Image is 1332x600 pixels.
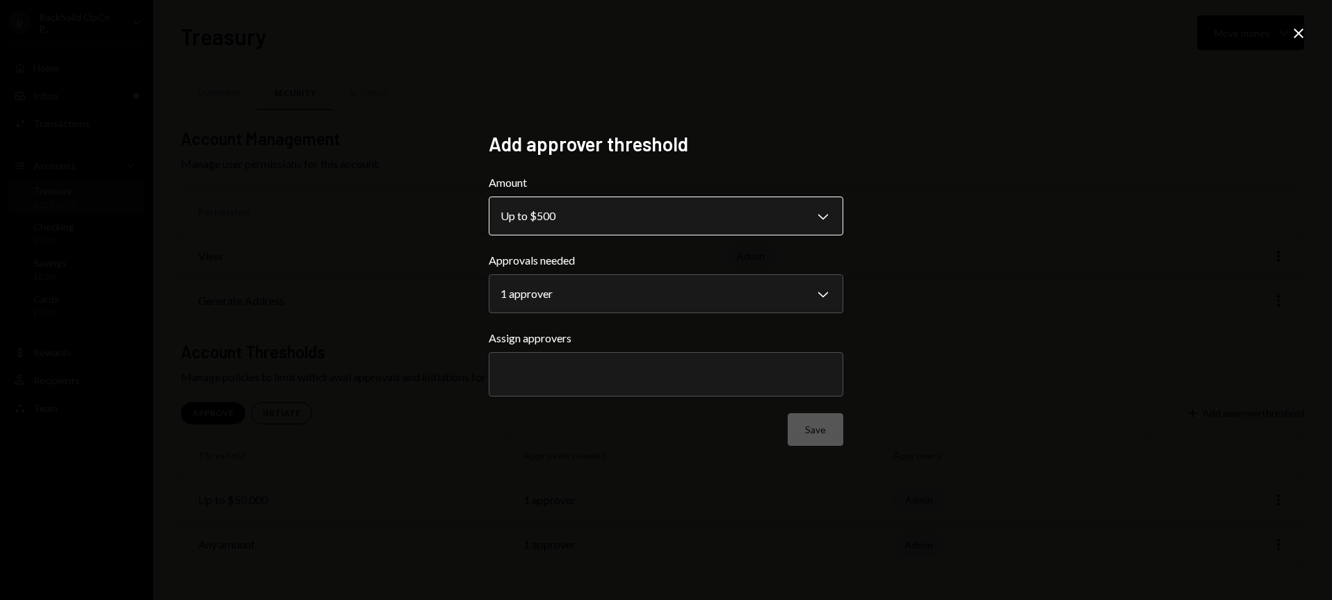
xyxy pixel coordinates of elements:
h2: Add approver threshold [489,131,843,158]
button: Approvals needed [489,274,843,313]
button: Amount [489,197,843,235]
label: Approvals needed [489,252,843,269]
label: Assign approvers [489,330,843,347]
label: Amount [489,174,843,191]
